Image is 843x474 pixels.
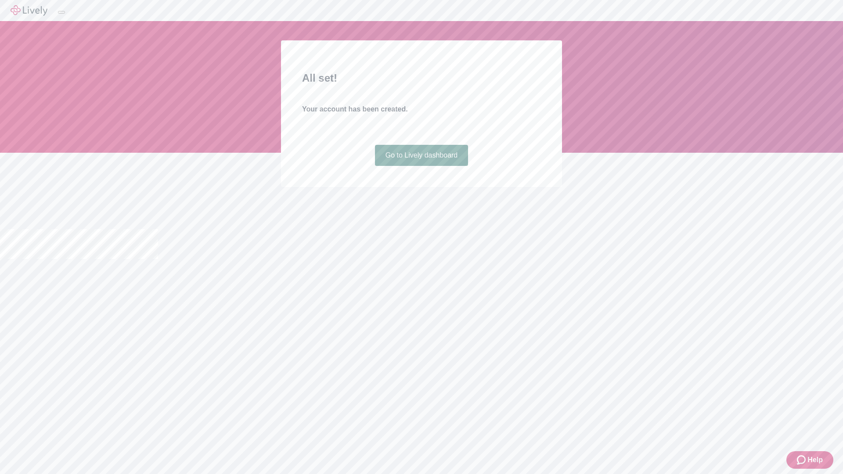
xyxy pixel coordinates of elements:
[58,11,65,14] button: Log out
[302,104,541,115] h4: Your account has been created.
[302,70,541,86] h2: All set!
[375,145,468,166] a: Go to Lively dashboard
[786,451,833,469] button: Zendesk support iconHelp
[797,455,807,465] svg: Zendesk support icon
[807,455,823,465] span: Help
[11,5,47,16] img: Lively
